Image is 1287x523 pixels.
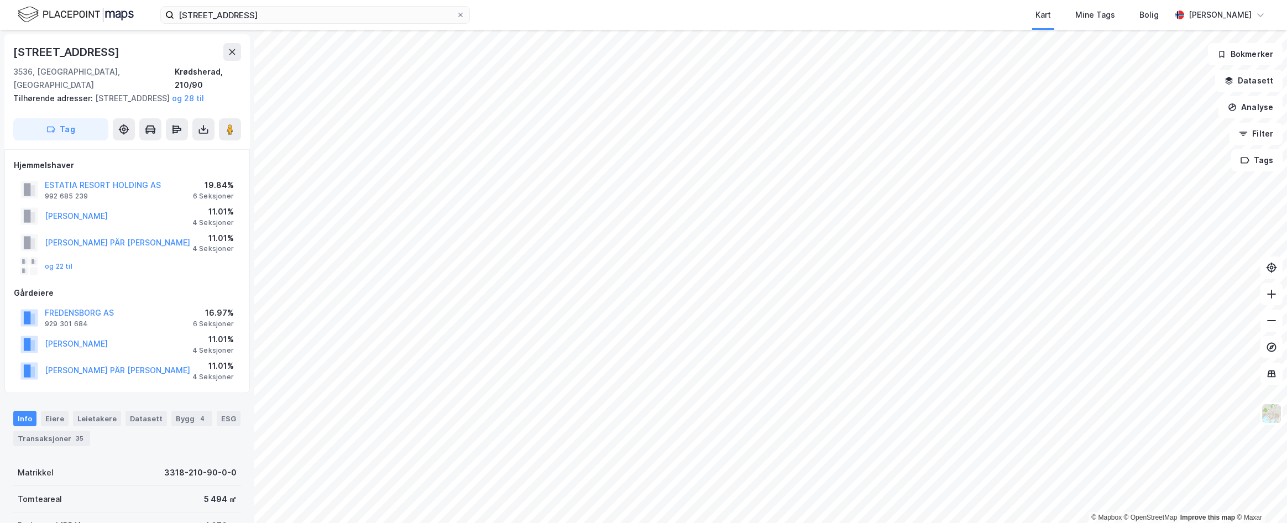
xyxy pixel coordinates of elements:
[204,493,237,506] div: 5 494 ㎡
[74,433,86,444] div: 35
[164,466,237,479] div: 3318-210-90-0-0
[45,320,88,328] div: 929 301 684
[1215,70,1283,92] button: Datasett
[1208,43,1283,65] button: Bokmerker
[13,92,232,105] div: [STREET_ADDRESS]
[171,411,212,426] div: Bygg
[13,65,175,92] div: 3536, [GEOGRAPHIC_DATA], [GEOGRAPHIC_DATA]
[1139,8,1159,22] div: Bolig
[45,192,88,201] div: 992 685 239
[193,320,234,328] div: 6 Seksjoner
[175,65,241,92] div: Krødsherad, 210/90
[192,359,234,373] div: 11.01%
[13,118,108,140] button: Tag
[18,5,134,24] img: logo.f888ab2527a4732fd821a326f86c7f29.svg
[1232,470,1287,523] div: Kontrollprogram for chat
[18,493,62,506] div: Tomteareal
[197,413,208,424] div: 4
[192,218,234,227] div: 4 Seksjoner
[192,232,234,245] div: 11.01%
[1230,123,1283,145] button: Filter
[1124,514,1178,521] a: OpenStreetMap
[73,411,121,426] div: Leietakere
[192,346,234,355] div: 4 Seksjoner
[1035,8,1051,22] div: Kart
[1261,403,1282,424] img: Z
[192,205,234,218] div: 11.01%
[13,411,36,426] div: Info
[125,411,167,426] div: Datasett
[1091,514,1122,521] a: Mapbox
[193,192,234,201] div: 6 Seksjoner
[1180,514,1235,521] a: Improve this map
[174,7,456,23] input: Søk på adresse, matrikkel, gårdeiere, leietakere eller personer
[217,411,240,426] div: ESG
[13,43,122,61] div: [STREET_ADDRESS]
[14,159,240,172] div: Hjemmelshaver
[18,466,54,479] div: Matrikkel
[14,286,240,300] div: Gårdeiere
[1232,470,1287,523] iframe: Chat Widget
[13,93,95,103] span: Tilhørende adresser:
[1231,149,1283,171] button: Tags
[193,306,234,320] div: 16.97%
[192,244,234,253] div: 4 Seksjoner
[192,373,234,381] div: 4 Seksjoner
[13,431,90,446] div: Transaksjoner
[193,179,234,192] div: 19.84%
[1218,96,1283,118] button: Analyse
[192,333,234,346] div: 11.01%
[41,411,69,426] div: Eiere
[1075,8,1115,22] div: Mine Tags
[1189,8,1252,22] div: [PERSON_NAME]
